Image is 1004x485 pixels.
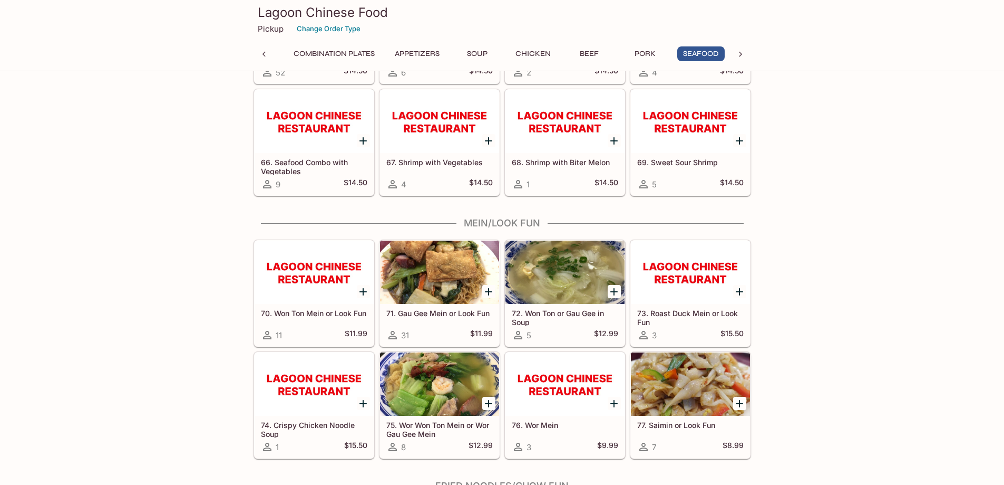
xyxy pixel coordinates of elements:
a: 72. Won Ton or Gau Gee in Soup5$12.99 [505,240,625,347]
div: 72. Won Ton or Gau Gee in Soup [505,241,625,304]
h5: $14.50 [469,178,493,191]
h5: 71. Gau Gee Mein or Look Fun [386,309,493,318]
span: 4 [401,179,406,189]
h5: $14.50 [344,178,367,191]
h5: $9.99 [597,441,618,453]
h5: 67. Shrimp with Vegetables [386,158,493,167]
span: 11 [276,330,282,340]
div: 67. Shrimp with Vegetables [380,90,499,153]
button: Add 72. Won Ton or Gau Gee in Soup [608,285,621,298]
div: 69. Sweet Sour Shrimp [631,90,750,153]
button: Beef [566,46,613,61]
h5: 74. Crispy Chicken Noodle Soup [261,421,367,438]
button: Soup [454,46,501,61]
div: 75. Wor Won Ton Mein or Wor Gau Gee Mein [380,353,499,416]
button: Add 76. Wor Mein [608,397,621,410]
h5: 73. Roast Duck Mein or Look Fun [637,309,744,326]
span: 1 [276,442,279,452]
p: Pickup [258,24,284,34]
div: 71. Gau Gee Mein or Look Fun [380,241,499,304]
a: 67. Shrimp with Vegetables4$14.50 [379,89,500,196]
span: 5 [652,179,657,189]
span: 52 [276,68,285,78]
button: Add 73. Roast Duck Mein or Look Fun [733,285,746,298]
h5: $14.50 [594,178,618,191]
button: Add 68. Shrimp with Biter Melon [608,134,621,147]
h5: $8.99 [723,441,744,453]
span: 3 [652,330,657,340]
button: Add 71. Gau Gee Mein or Look Fun [482,285,495,298]
button: Chicken [510,46,557,61]
span: 6 [401,68,406,78]
button: Pork [621,46,669,61]
a: 70. Won Ton Mein or Look Fun11$11.99 [254,240,374,347]
h5: 75. Wor Won Ton Mein or Wor Gau Gee Mein [386,421,493,438]
button: Add 77. Saimin or Look Fun [733,397,746,410]
span: 1 [527,179,530,189]
button: Change Order Type [292,21,365,37]
a: 73. Roast Duck Mein or Look Fun3$15.50 [630,240,750,347]
h5: 76. Wor Mein [512,421,618,430]
a: 69. Sweet Sour Shrimp5$14.50 [630,89,750,196]
h5: $11.99 [345,329,367,341]
h5: $12.99 [594,329,618,341]
a: 71. Gau Gee Mein or Look Fun31$11.99 [379,240,500,347]
div: 73. Roast Duck Mein or Look Fun [631,241,750,304]
div: 70. Won Ton Mein or Look Fun [255,241,374,304]
h5: $14.50 [720,178,744,191]
h5: 72. Won Ton or Gau Gee in Soup [512,309,618,326]
button: Add 66. Seafood Combo with Vegetables [357,134,370,147]
span: 3 [527,442,531,452]
button: Add 75. Wor Won Ton Mein or Wor Gau Gee Mein [482,397,495,410]
h5: $14.50 [344,66,367,79]
a: 74. Crispy Chicken Noodle Soup1$15.50 [254,352,374,459]
span: 31 [401,330,409,340]
h5: $14.50 [594,66,618,79]
a: 68. Shrimp with Biter Melon1$14.50 [505,89,625,196]
h3: Lagoon Chinese Food [258,4,747,21]
div: 68. Shrimp with Biter Melon [505,90,625,153]
button: Add 70. Won Ton Mein or Look Fun [357,285,370,298]
div: 77. Saimin or Look Fun [631,353,750,416]
h5: 66. Seafood Combo with Vegetables [261,158,367,175]
h5: 69. Sweet Sour Shrimp [637,158,744,167]
h5: 70. Won Ton Mein or Look Fun [261,309,367,318]
div: 76. Wor Mein [505,353,625,416]
h5: $15.50 [344,441,367,453]
button: Seafood [677,46,725,61]
a: 66. Seafood Combo with Vegetables9$14.50 [254,89,374,196]
button: Appetizers [389,46,445,61]
h5: 77. Saimin or Look Fun [637,421,744,430]
span: 4 [652,68,657,78]
h5: $14.50 [469,66,493,79]
span: 8 [401,442,406,452]
span: 7 [652,442,656,452]
div: 74. Crispy Chicken Noodle Soup [255,353,374,416]
span: 9 [276,179,280,189]
a: 77. Saimin or Look Fun7$8.99 [630,352,750,459]
div: 66. Seafood Combo with Vegetables [255,90,374,153]
button: Add 67. Shrimp with Vegetables [482,134,495,147]
a: 75. Wor Won Ton Mein or Wor Gau Gee Mein8$12.99 [379,352,500,459]
h4: Mein/Look Fun [254,217,751,229]
h5: $14.50 [720,66,744,79]
h5: $15.50 [720,329,744,341]
h5: $12.99 [469,441,493,453]
h5: 68. Shrimp with Biter Melon [512,158,618,167]
span: 2 [527,68,531,78]
button: Add 74. Crispy Chicken Noodle Soup [357,397,370,410]
button: Combination Plates [288,46,381,61]
span: 5 [527,330,531,340]
button: Add 69. Sweet Sour Shrimp [733,134,746,147]
h5: $11.99 [470,329,493,341]
a: 76. Wor Mein3$9.99 [505,352,625,459]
